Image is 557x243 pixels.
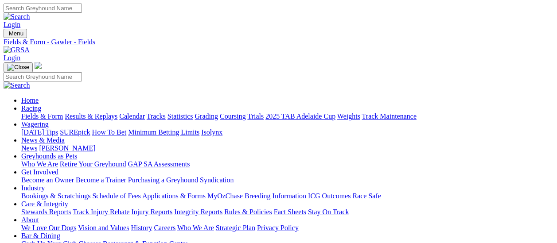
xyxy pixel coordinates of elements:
[174,208,222,216] a: Integrity Reports
[352,192,381,200] a: Race Safe
[4,21,20,28] a: Login
[308,192,351,200] a: ICG Outcomes
[21,176,74,184] a: Become an Owner
[21,96,39,104] a: Home
[21,136,65,144] a: News & Media
[245,192,306,200] a: Breeding Information
[200,176,234,184] a: Syndication
[4,13,30,21] img: Search
[21,120,49,128] a: Wagering
[257,224,299,231] a: Privacy Policy
[247,112,264,120] a: Trials
[65,112,117,120] a: Results & Replays
[60,128,90,136] a: SUREpick
[128,128,199,136] a: Minimum Betting Limits
[35,62,42,69] img: logo-grsa-white.png
[21,144,37,152] a: News
[21,208,71,216] a: Stewards Reports
[131,224,152,231] a: History
[21,200,68,208] a: Care & Integrity
[21,224,553,232] div: About
[21,152,77,160] a: Greyhounds as Pets
[21,216,39,224] a: About
[220,112,246,120] a: Coursing
[92,192,140,200] a: Schedule of Fees
[21,184,45,192] a: Industry
[21,176,553,184] div: Get Involved
[4,29,27,38] button: Toggle navigation
[39,144,95,152] a: [PERSON_NAME]
[362,112,417,120] a: Track Maintenance
[21,224,76,231] a: We Love Our Dogs
[21,232,60,239] a: Bar & Dining
[21,128,553,136] div: Wagering
[207,192,243,200] a: MyOzChase
[21,104,41,112] a: Racing
[21,168,58,176] a: Get Involved
[274,208,306,216] a: Fact Sheets
[177,224,214,231] a: Who We Are
[119,112,145,120] a: Calendar
[201,128,222,136] a: Isolynx
[224,208,272,216] a: Rules & Policies
[21,160,58,168] a: Who We Are
[4,62,33,72] button: Toggle navigation
[21,112,553,120] div: Racing
[78,224,129,231] a: Vision and Values
[92,128,127,136] a: How To Bet
[147,112,166,120] a: Tracks
[21,128,58,136] a: [DATE] Tips
[308,208,349,216] a: Stay On Track
[21,144,553,152] div: News & Media
[216,224,255,231] a: Strategic Plan
[4,81,30,89] img: Search
[4,46,30,54] img: GRSA
[167,112,193,120] a: Statistics
[128,176,198,184] a: Purchasing a Greyhound
[265,112,335,120] a: 2025 TAB Adelaide Cup
[4,38,553,46] a: Fields & Form - Gawler - Fields
[76,176,126,184] a: Become a Trainer
[154,224,175,231] a: Careers
[195,112,218,120] a: Grading
[7,64,29,71] img: Close
[337,112,360,120] a: Weights
[21,192,553,200] div: Industry
[21,208,553,216] div: Care & Integrity
[73,208,129,216] a: Track Injury Rebate
[142,192,206,200] a: Applications & Forms
[21,112,63,120] a: Fields & Form
[9,30,23,37] span: Menu
[4,72,82,81] input: Search
[4,54,20,62] a: Login
[4,4,82,13] input: Search
[128,160,190,168] a: GAP SA Assessments
[21,160,553,168] div: Greyhounds as Pets
[60,160,126,168] a: Retire Your Greyhound
[131,208,172,216] a: Injury Reports
[21,192,90,200] a: Bookings & Scratchings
